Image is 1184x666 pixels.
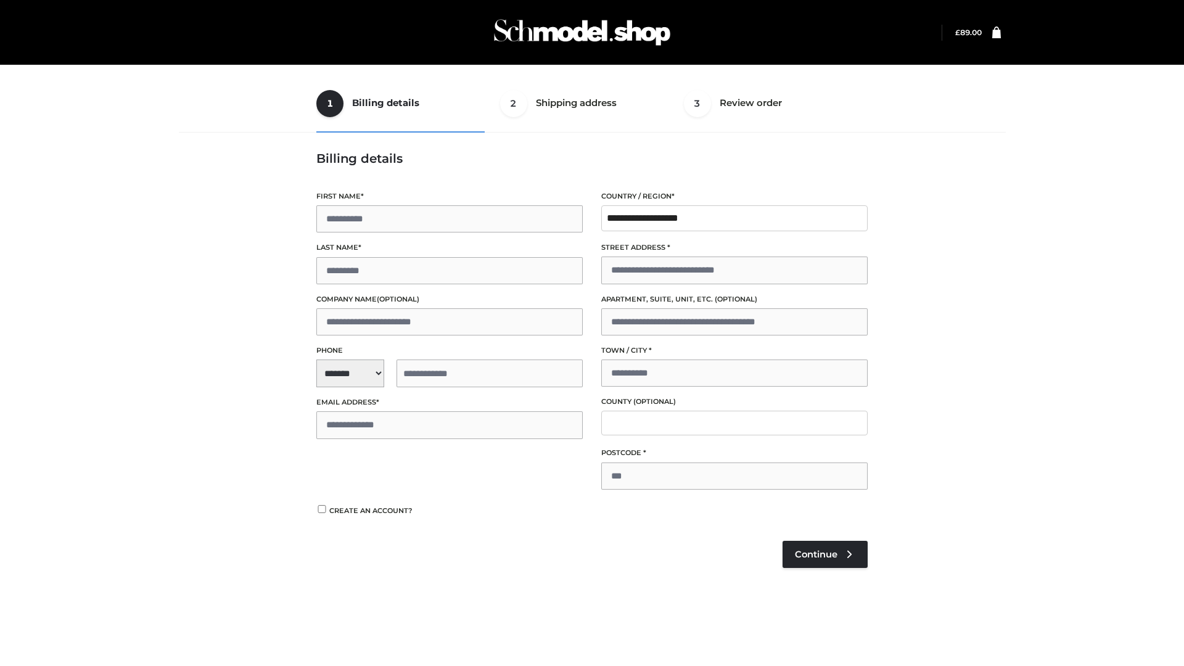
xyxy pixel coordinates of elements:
[601,294,868,305] label: Apartment, suite, unit, etc.
[329,506,413,515] span: Create an account?
[601,345,868,356] label: Town / City
[316,345,583,356] label: Phone
[795,549,837,560] span: Continue
[601,242,868,253] label: Street address
[490,8,675,57] img: Schmodel Admin 964
[955,28,982,37] a: £89.00
[601,191,868,202] label: Country / Region
[316,397,583,408] label: Email address
[715,295,757,303] span: (optional)
[316,294,583,305] label: Company name
[377,295,419,303] span: (optional)
[955,28,982,37] bdi: 89.00
[783,541,868,568] a: Continue
[601,396,868,408] label: County
[633,397,676,406] span: (optional)
[316,242,583,253] label: Last name
[955,28,960,37] span: £
[601,447,868,459] label: Postcode
[316,505,327,513] input: Create an account?
[316,191,583,202] label: First name
[316,151,868,166] h3: Billing details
